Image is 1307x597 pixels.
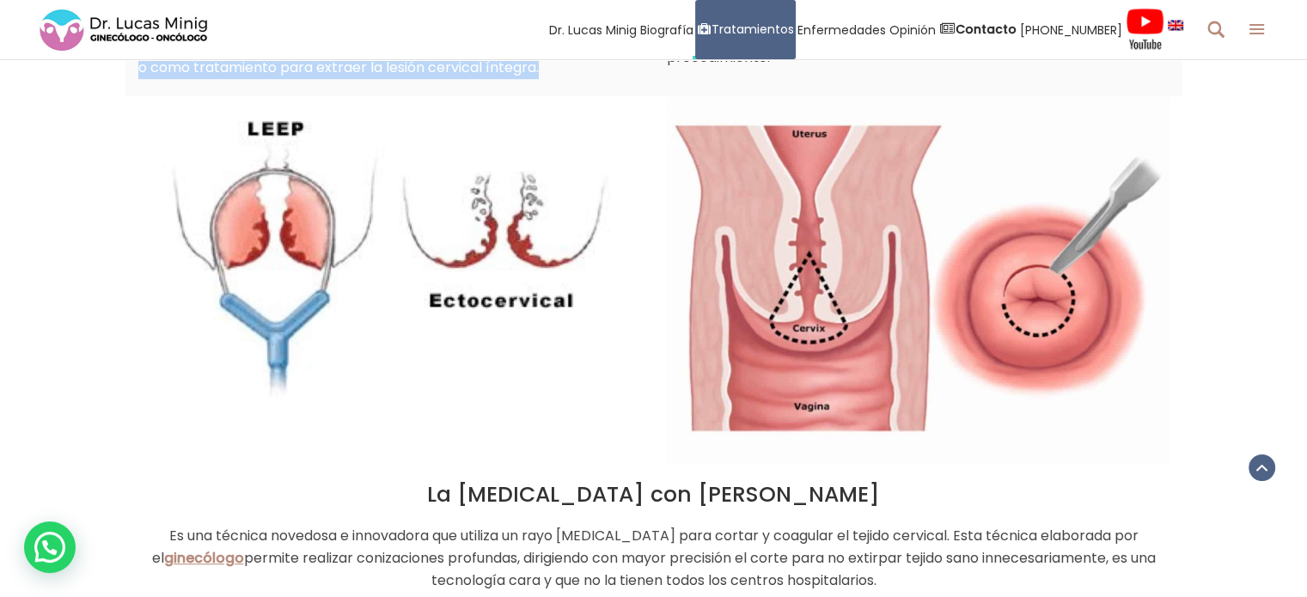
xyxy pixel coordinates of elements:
[138,96,641,427] img: Cono Cervical Dr Lucas Minig
[164,548,244,568] a: ginecólogo
[138,482,1170,508] h2: La [MEDICAL_DATA] con [PERSON_NAME]
[956,21,1017,38] strong: Contacto
[1168,20,1183,30] img: language english
[1020,20,1122,40] span: [PHONE_NUMBER]
[1126,8,1164,51] img: Videos Youtube Ginecología
[640,20,693,40] span: Biografía
[549,20,637,40] span: Dr. Lucas Minig
[889,20,936,40] span: Opinión
[797,20,886,40] span: Enfermedades
[667,96,1170,465] img: Cono Cervical Valencia
[712,20,794,40] span: Tratamientos
[138,525,1170,592] p: Es una técnica novedosa e innovadora que utiliza un rayo [MEDICAL_DATA] para cortar y coagular el...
